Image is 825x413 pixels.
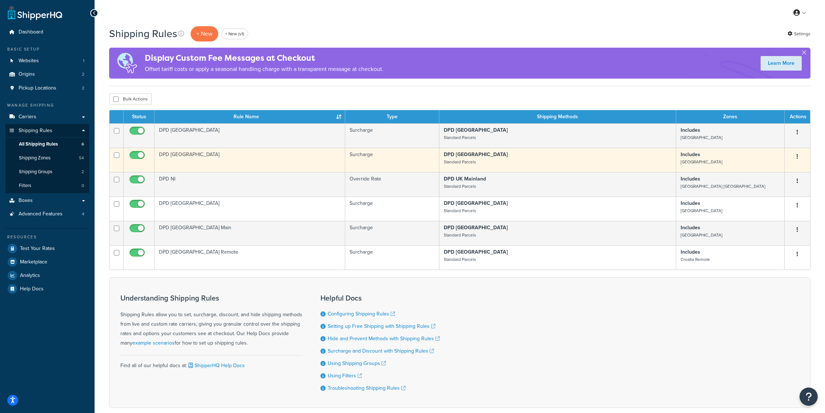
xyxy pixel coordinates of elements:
button: Open Resource Center [800,388,818,406]
li: Shipping Zones [5,151,89,165]
strong: Includes [681,126,700,134]
a: Hide and Prevent Methods with Shipping Rules [328,335,440,342]
span: Marketplace [20,259,47,265]
td: DPD [GEOGRAPHIC_DATA] [155,148,345,172]
a: Configuring Shipping Rules [328,310,395,318]
h4: Display Custom Fee Messages at Checkout [145,52,383,64]
a: ShipperHQ Home [8,5,62,20]
span: Shipping Zones [19,155,51,161]
span: Boxes [19,198,33,204]
td: Override Rate [345,172,439,196]
strong: Includes [681,151,700,158]
small: Standard Parcels [444,183,476,190]
li: Websites [5,54,89,68]
td: DPD [GEOGRAPHIC_DATA] Main [155,221,345,245]
a: Carriers [5,110,89,124]
span: Carriers [19,114,36,120]
strong: Includes [681,175,700,183]
a: + New (v1) [221,28,248,39]
a: Test Your Rates [5,242,89,255]
a: Analytics [5,269,89,282]
a: Advanced Features 4 [5,207,89,221]
span: 0 [81,183,84,189]
button: Bulk Actions [109,94,152,104]
small: Croatia Remote [681,256,710,263]
th: Type [345,110,439,123]
strong: DPD [GEOGRAPHIC_DATA] [444,224,508,231]
a: Pickup Locations 2 [5,82,89,95]
span: 2 [82,71,84,78]
li: All Shipping Rules [5,138,89,151]
strong: DPD [GEOGRAPHIC_DATA] [444,126,508,134]
span: Websites [19,58,39,64]
span: 2 [81,169,84,175]
a: Using Filters [328,372,362,380]
a: Websites 1 [5,54,89,68]
th: Zones [676,110,785,123]
strong: Includes [681,248,700,256]
div: Shipping Rules allow you to set, surcharge, discount, and hide shipping methods from live and cus... [120,294,302,348]
div: Manage Shipping [5,102,89,108]
img: duties-banner-06bc72dcb5fe05cb3f9472aba00be2ae8eb53ab6f0d8bb03d382ba314ac3c341.png [109,48,145,79]
li: Shipping Rules [5,124,89,193]
span: Shipping Rules [19,128,52,134]
a: Shipping Zones 54 [5,151,89,165]
td: Surcharge [345,221,439,245]
span: Advanced Features [19,211,63,217]
small: Standard Parcels [444,256,476,263]
a: Shipping Rules [5,124,89,138]
td: Surcharge [345,123,439,148]
a: Shipping Groups 2 [5,165,89,179]
a: ShipperHQ Help Docs [187,362,245,369]
a: All Shipping Rules 6 [5,138,89,151]
td: DPD [GEOGRAPHIC_DATA] [155,123,345,148]
th: Status [124,110,155,123]
a: Troubleshooting Shipping Rules [328,384,406,392]
span: All Shipping Rules [19,141,58,147]
li: Filters [5,179,89,192]
th: Rule Name : activate to sort column ascending [155,110,345,123]
span: Test Your Rates [20,246,55,252]
small: [GEOGRAPHIC_DATA] [681,134,722,141]
li: Advanced Features [5,207,89,221]
div: Find all of our helpful docs at: [120,355,302,370]
a: Help Docs [5,282,89,295]
a: Marketplace [5,255,89,269]
span: Origins [19,71,35,78]
span: Shipping Groups [19,169,52,175]
td: DPD [GEOGRAPHIC_DATA] [155,196,345,221]
small: Standard Parcels [444,207,476,214]
span: Pickup Locations [19,85,56,91]
li: Pickup Locations [5,82,89,95]
a: Boxes [5,194,89,207]
small: [GEOGRAPHIC_DATA] [GEOGRAPHIC_DATA] [681,183,765,190]
strong: DPD [GEOGRAPHIC_DATA] [444,199,508,207]
h1: Shipping Rules [109,27,177,41]
div: Resources [5,234,89,240]
a: Learn More [761,56,802,71]
strong: Includes [681,224,700,231]
div: Basic Setup [5,46,89,52]
small: [GEOGRAPHIC_DATA] [681,159,722,165]
td: DPD NI [155,172,345,196]
span: Dashboard [19,29,43,35]
a: Using Shipping Groups [328,360,386,367]
td: DPD [GEOGRAPHIC_DATA] Remote [155,245,345,270]
a: Dashboard [5,25,89,39]
strong: DPD [GEOGRAPHIC_DATA] [444,248,508,256]
a: Settings [788,29,810,39]
p: Offset tariff costs or apply a seasonal handling charge with a transparent message at checkout. [145,64,383,74]
span: Analytics [20,273,40,279]
small: Standard Parcels [444,159,476,165]
strong: DPD [GEOGRAPHIC_DATA] [444,151,508,158]
p: + New [191,26,218,41]
small: Standard Parcels [444,134,476,141]
a: Origins 2 [5,68,89,81]
span: 6 [81,141,84,147]
strong: Includes [681,199,700,207]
